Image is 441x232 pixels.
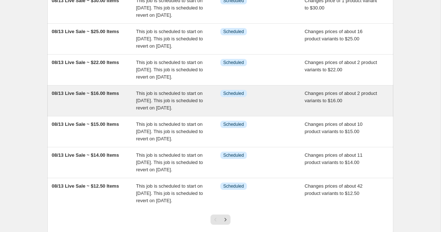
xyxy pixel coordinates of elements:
[223,183,244,189] span: Scheduled
[136,91,203,111] span: This job is scheduled to start on [DATE]. This job is scheduled to revert on [DATE].
[52,60,119,65] span: 08/13 Live Sale ~ $22.00 Items
[305,91,377,103] span: Changes prices of about 2 product variants to $16.00
[136,152,203,172] span: This job is scheduled to start on [DATE]. This job is scheduled to revert on [DATE].
[136,29,203,49] span: This job is scheduled to start on [DATE]. This job is scheduled to revert on [DATE].
[223,91,244,96] span: Scheduled
[52,121,119,127] span: 08/13 Live Sale ~ $15.00 Items
[52,152,119,158] span: 08/13 Live Sale ~ $14.00 Items
[223,121,244,127] span: Scheduled
[136,121,203,141] span: This job is scheduled to start on [DATE]. This job is scheduled to revert on [DATE].
[136,60,203,80] span: This job is scheduled to start on [DATE]. This job is scheduled to revert on [DATE].
[52,29,119,34] span: 08/13 Live Sale ~ $25.00 Items
[223,60,244,65] span: Scheduled
[305,183,363,196] span: Changes prices of about 42 product variants to $12.50
[305,152,363,165] span: Changes prices of about 11 product variants to $14.00
[305,29,363,41] span: Changes prices of about 16 product variants to $25.00
[210,215,231,225] nav: Pagination
[223,152,244,158] span: Scheduled
[305,121,363,134] span: Changes prices of about 10 product variants to $15.00
[220,215,231,225] button: Next
[52,91,119,96] span: 08/13 Live Sale ~ $16.00 Items
[305,60,377,72] span: Changes prices of about 2 product variants to $22.00
[52,183,119,189] span: 08/13 Live Sale ~ $12.50 Items
[136,183,203,203] span: This job is scheduled to start on [DATE]. This job is scheduled to revert on [DATE].
[223,29,244,35] span: Scheduled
